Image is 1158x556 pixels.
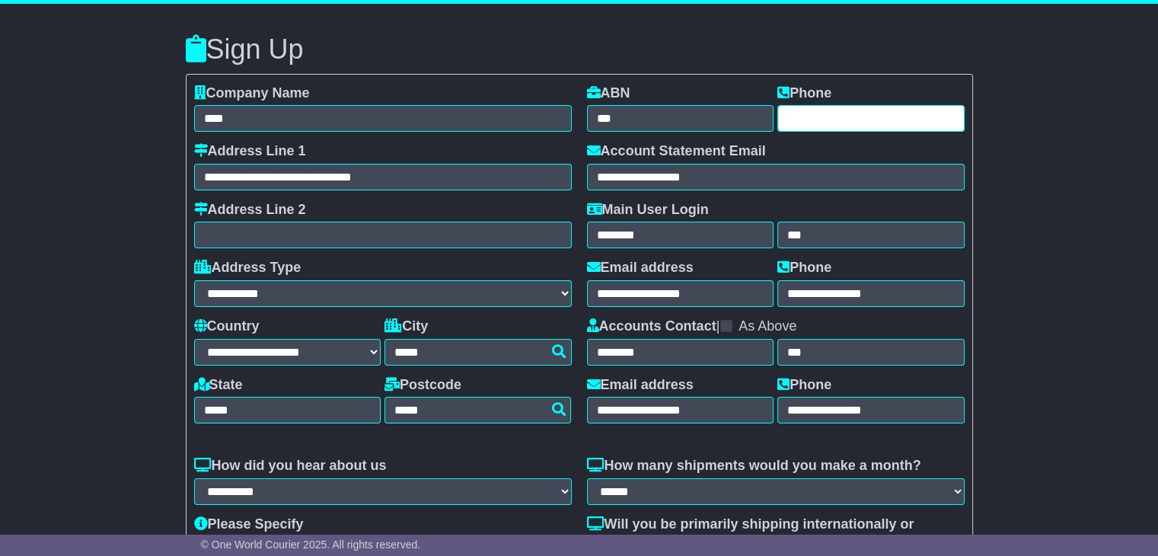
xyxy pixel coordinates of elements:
label: Account Statement Email [587,143,766,160]
label: Address Type [194,260,301,276]
label: Address Line 2 [194,202,306,219]
label: Address Line 1 [194,143,306,160]
label: Phone [777,377,831,394]
label: Email address [587,377,694,394]
label: Main User Login [587,202,709,219]
label: Company Name [194,85,310,102]
label: State [194,377,243,394]
label: Phone [777,85,831,102]
label: Will you be primarily shipping internationally or domestically? [587,516,965,549]
h3: Sign Up [186,34,973,65]
span: © One World Courier 2025. All rights reserved. [201,538,421,551]
label: Phone [777,260,831,276]
label: Postcode [384,377,461,394]
label: Country [194,318,260,335]
label: Email address [587,260,694,276]
label: City [384,318,428,335]
label: As Above [739,318,796,335]
label: How many shipments would you make a month? [587,458,921,475]
div: | [587,318,965,339]
label: ABN [587,85,630,102]
label: Please Specify [194,516,304,533]
label: How did you hear about us [194,458,387,475]
label: Accounts Contact [587,318,716,335]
